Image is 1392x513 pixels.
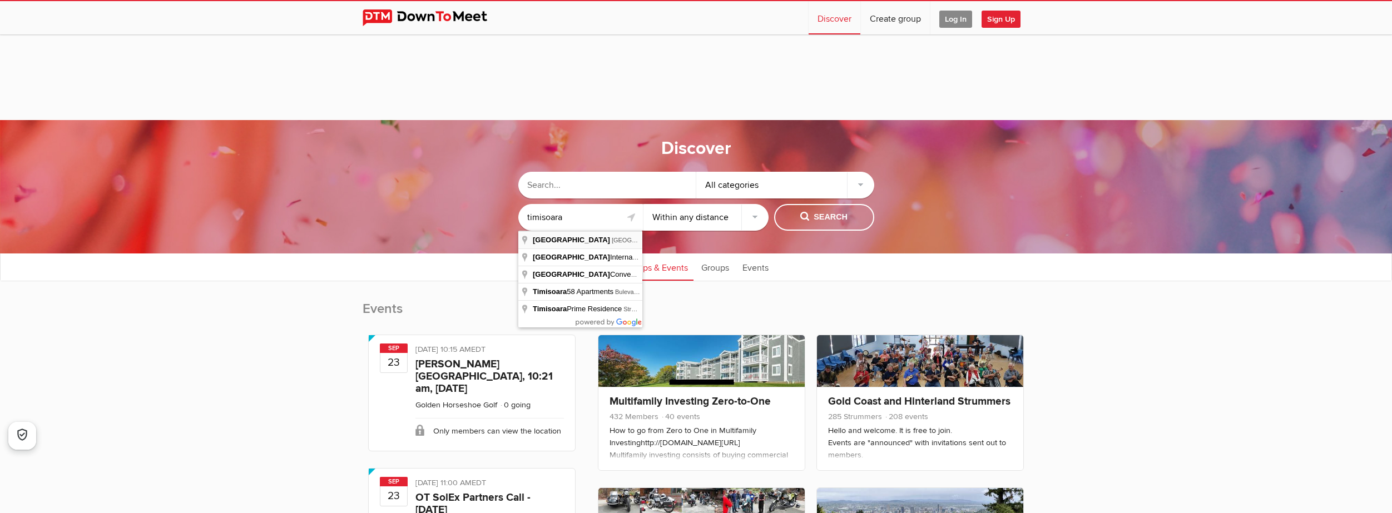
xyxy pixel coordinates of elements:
a: Gold Coast and Hinterland Strummers [828,395,1010,408]
span: Bulevardul [GEOGRAPHIC_DATA], [GEOGRAPHIC_DATA], [GEOGRAPHIC_DATA] [615,288,844,295]
b: 23 [380,486,407,506]
span: 58 Apartments [533,287,615,296]
h2: Events [363,300,581,329]
span: Convention Center [533,270,672,278]
span: 40 events [661,412,700,421]
li: 0 going [499,400,531,410]
a: Log In [930,1,981,34]
span: Sep [380,477,408,486]
span: Log In [939,11,972,28]
a: Sign Up [982,1,1029,34]
span: Sep [380,343,408,353]
button: Search [774,204,874,231]
a: Discover [809,1,860,34]
span: Timisoara [533,287,567,296]
span: Sign Up [982,11,1021,28]
span: [GEOGRAPHIC_DATA] [533,236,610,244]
a: Multifamily Investing Zero-to-One [610,395,771,408]
input: Location or ZIP-Code [518,204,643,231]
span: 285 Strummers [828,412,882,421]
span: America/Toronto [471,345,486,354]
span: International Airport (TSR) [533,253,696,261]
span: America/Toronto [472,478,486,487]
span: [GEOGRAPHIC_DATA] [612,237,676,243]
span: 432 Members [610,412,658,421]
div: Only members can view the location [415,418,564,443]
span: [GEOGRAPHIC_DATA] [533,253,610,261]
b: 23 [380,352,407,372]
span: Strada Profesor Doctor [PERSON_NAME], [GEOGRAPHIC_DATA], [GEOGRAPHIC_DATA] [623,306,872,312]
a: Events [737,253,774,281]
span: Search [800,211,848,223]
a: Groups & Events [618,253,693,281]
a: [PERSON_NAME][GEOGRAPHIC_DATA], 10:21 am, [DATE] [415,357,553,395]
h1: Discover [661,137,731,161]
span: Prime Residence [533,305,623,313]
input: Search... [518,172,696,198]
div: [DATE] 10:15 AM [415,343,564,358]
a: Create group [861,1,930,34]
div: [DATE] 11:00 AM [415,477,564,491]
div: All categories [696,172,874,198]
a: Golden Horseshoe Golf [415,400,497,410]
span: 208 events [884,412,928,421]
img: DownToMeet [363,9,504,26]
span: Timisoara [533,305,567,313]
span: [GEOGRAPHIC_DATA] [533,270,610,278]
a: Groups [696,253,735,281]
h2: Groups [592,300,1030,329]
